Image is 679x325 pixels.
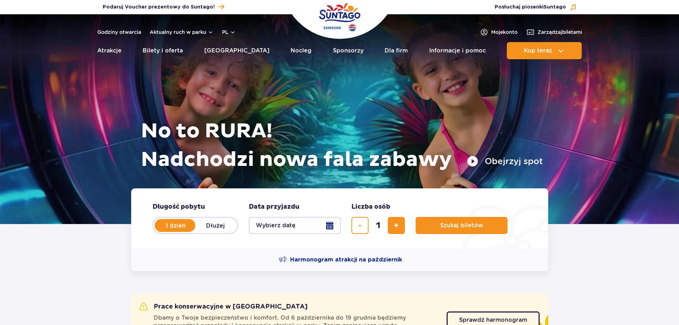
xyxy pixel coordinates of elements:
[495,4,566,11] span: Posłuchaj piosenki
[507,42,582,59] button: Kup teraz
[103,4,215,11] span: Podaruj Voucher prezentowy do Suntago!
[279,255,402,264] a: Harmonogram atrakcji na październik
[290,42,312,59] a: Nocleg
[153,203,205,211] span: Długość pobytu
[195,218,236,233] label: Dłużej
[467,156,543,167] button: Obejrzyj spot
[222,29,236,36] button: pl
[155,218,196,233] label: 1 dzień
[495,4,577,11] button: Posłuchaj piosenkiSuntago
[97,42,122,59] a: Atrakcje
[333,42,364,59] a: Sponsorzy
[204,42,269,59] a: [GEOGRAPHIC_DATA]
[290,256,402,264] span: Harmonogram atrakcji na październik
[480,28,518,36] a: Mojekonto
[416,217,508,234] button: Szukaj biletów
[351,203,390,211] span: Liczba osób
[103,2,224,12] a: Podaruj Voucher prezentowy do Suntago!
[143,42,183,59] a: Bilety i oferta
[131,188,548,248] form: Planowanie wizyty w Park of Poland
[249,217,341,234] button: Wybierz datę
[459,317,527,323] span: Sprawdź harmonogram
[385,42,408,59] a: Dla firm
[544,5,566,10] span: Suntago
[537,29,582,36] span: Zarządzaj biletami
[440,222,483,229] span: Szukaj biletów
[139,303,308,311] h2: Prace konserwacyjne w [GEOGRAPHIC_DATA]
[351,217,369,234] button: usuń bilet
[249,203,299,211] span: Data przyjazdu
[524,47,552,54] span: Kup teraz
[97,29,141,36] a: Godziny otwarcia
[370,217,387,234] input: liczba biletów
[526,28,582,36] a: Zarządzajbiletami
[141,117,543,174] h1: No to RURA! Nadchodzi nowa fala zabawy
[388,217,405,234] button: dodaj bilet
[491,29,518,36] span: Moje konto
[150,29,214,35] button: Aktualny ruch w parku
[429,42,486,59] a: Informacje i pomoc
